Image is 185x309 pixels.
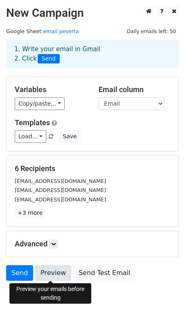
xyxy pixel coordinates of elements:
a: email peserta [43,28,79,34]
button: Save [59,130,80,143]
a: Preview [35,265,71,281]
small: [EMAIL_ADDRESS][DOMAIN_NAME] [15,196,106,203]
h2: New Campaign [6,6,179,20]
a: +3 more [15,208,45,218]
div: Preview your emails before sending [9,283,91,304]
iframe: Chat Widget [144,270,185,309]
div: 1. Write your email in Gmail 2. Click [8,45,177,63]
small: [EMAIL_ADDRESS][DOMAIN_NAME] [15,187,106,193]
h5: Variables [15,85,86,94]
small: [EMAIL_ADDRESS][DOMAIN_NAME] [15,178,106,184]
small: Google Sheet: [6,28,79,34]
h5: Email column [99,85,170,94]
a: Daily emails left: 50 [124,28,179,34]
h5: 6 Recipients [15,164,170,173]
a: Load... [15,130,46,143]
a: Send [6,265,33,281]
span: Daily emails left: 50 [124,27,179,36]
a: Templates [15,118,50,127]
h5: Advanced [15,239,170,248]
span: Send [38,54,60,64]
a: Send Test Email [73,265,135,281]
a: Copy/paste... [15,97,65,110]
